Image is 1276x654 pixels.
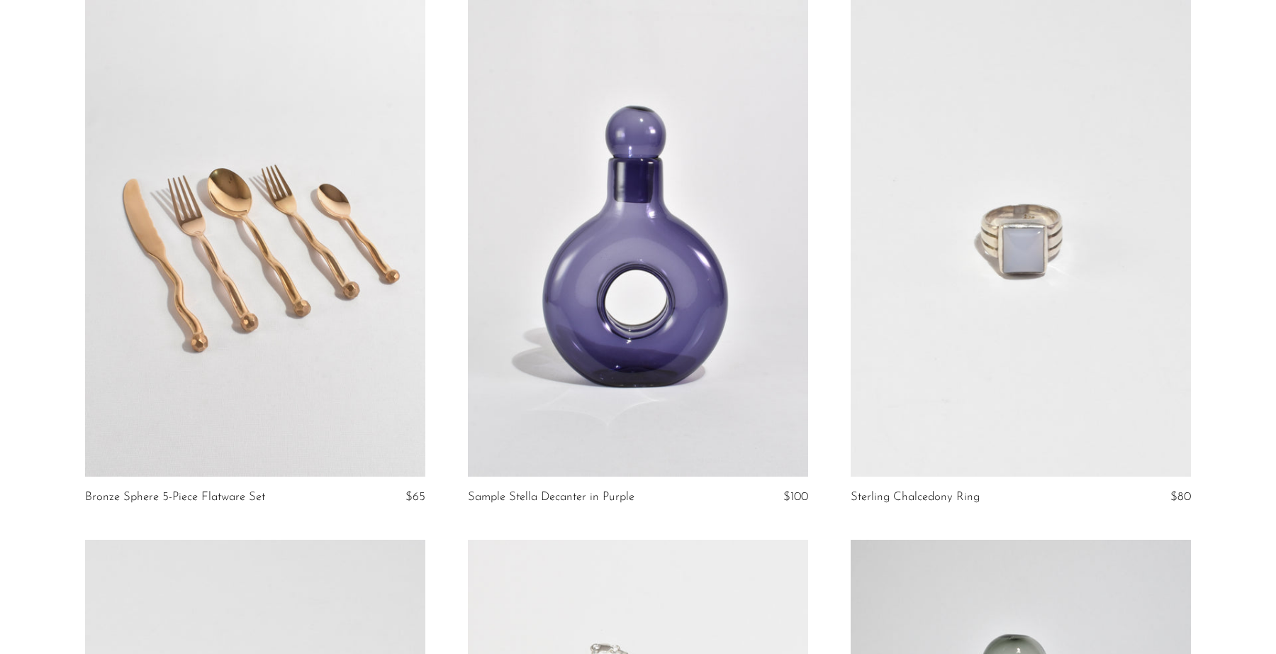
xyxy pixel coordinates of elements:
a: Bronze Sphere 5-Piece Flatware Set [85,491,265,504]
span: $80 [1170,491,1191,503]
a: Sample Stella Decanter in Purple [468,491,634,504]
a: Sterling Chalcedony Ring [851,491,980,504]
span: $65 [405,491,425,503]
span: $100 [783,491,808,503]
